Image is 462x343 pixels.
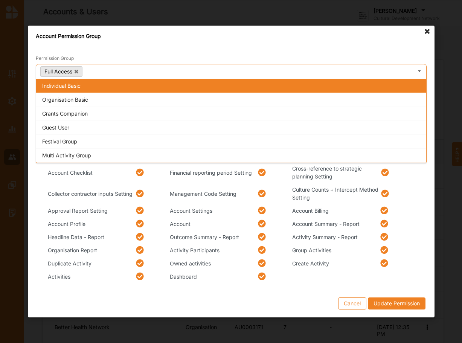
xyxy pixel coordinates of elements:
[48,207,108,215] div: Approval Report Setting
[36,93,426,107] div: Organisation Basic
[36,120,426,134] div: Guest User
[292,186,381,201] div: Culture Counts + Intercept Method Setting
[170,273,197,280] div: Dashboard
[170,246,220,254] div: Activity Participants
[170,259,211,267] div: Owned activities
[170,220,191,228] div: Account
[48,246,97,254] div: Organisation Report
[367,297,425,309] button: Update Permission
[170,169,252,177] div: Financial reporting period Setting
[36,148,426,162] div: Multi Activity Group
[292,207,328,215] div: Account Billing
[36,55,74,61] label: Permission Group
[338,297,366,309] button: Cancel
[48,190,133,198] div: Collector contractor inputs Setting
[170,233,239,241] div: Outcome Summary - Report
[292,165,381,180] div: Cross-reference to strategic planning Setting
[36,107,426,120] div: Grants Companion
[36,32,427,39] div: Account Permission Group
[48,273,70,280] div: Activities
[48,169,93,177] div: Account Checklist
[40,66,82,77] a: Full Access
[36,134,426,148] div: Festival Group
[292,246,331,254] div: Group Activities
[48,259,91,267] div: Duplicate Activity
[292,259,329,267] div: Create Activity
[292,220,359,228] div: Account Summary - Report
[36,79,426,93] div: Individual Basic
[170,190,236,198] div: Management Code Setting
[292,233,357,241] div: Activity Summary - Report
[48,220,85,228] div: Account Profile
[170,207,212,215] div: Account Settings
[36,162,426,176] div: Multi Level Program
[48,233,104,241] div: Headline Data - Report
